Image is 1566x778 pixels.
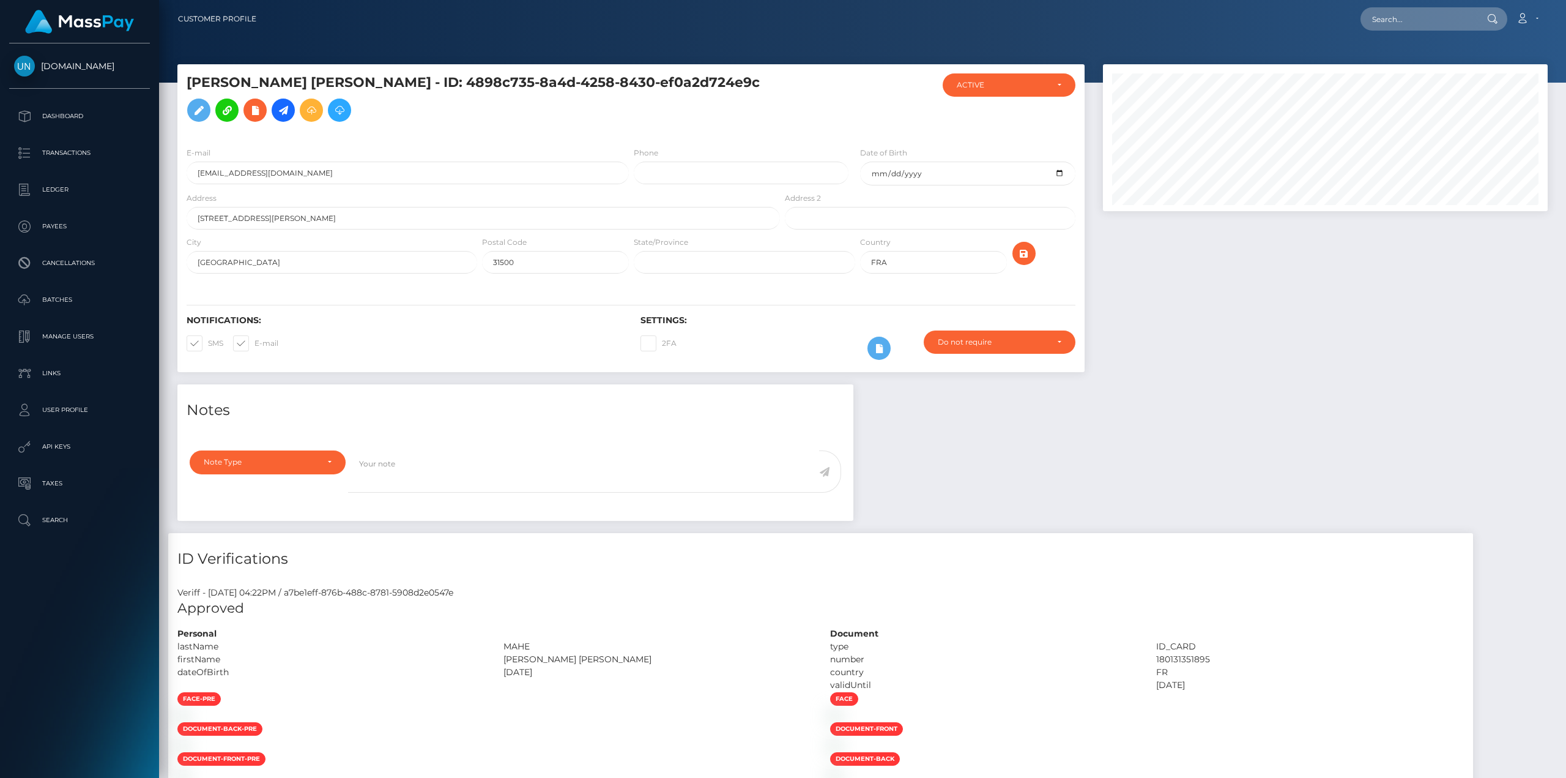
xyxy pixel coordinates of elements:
[14,107,145,125] p: Dashboard
[640,315,1076,326] h6: Settings:
[9,138,150,168] a: Transactions
[1360,7,1475,31] input: Search...
[9,211,150,242] a: Payees
[187,335,223,351] label: SMS
[178,6,256,32] a: Customer Profile
[821,640,1147,653] div: type
[168,586,1473,599] div: Veriff - [DATE] 04:22PM / a7be1eff-876b-488c-8781-5908d2e0547e
[177,752,265,766] span: document-front-pre
[14,56,35,77] img: Unlockt.me
[924,331,1075,354] button: Do not require
[187,237,201,248] label: City
[1147,666,1473,679] div: FR
[640,335,677,351] label: 2FA
[25,10,134,34] img: MassPay Logo
[1147,679,1473,692] div: [DATE]
[830,741,840,750] img: 232061bb-ef4c-4dde-bd77-998439799c44
[494,653,820,666] div: [PERSON_NAME] [PERSON_NAME]
[9,358,150,389] a: Links
[957,80,1047,90] div: ACTIVE
[9,174,150,205] a: Ledger
[830,628,878,639] strong: Document
[821,666,1147,679] div: country
[9,468,150,499] a: Taxes
[9,101,150,132] a: Dashboard
[14,327,145,346] p: Manage Users
[177,741,187,750] img: 3c23c6e4-6e52-4351-942e-40a071d9b78d
[634,237,688,248] label: State/Province
[14,364,145,383] p: Links
[9,61,150,72] span: [DOMAIN_NAME]
[1147,640,1473,653] div: ID_CARD
[494,640,820,653] div: MAHE
[14,474,145,493] p: Taxes
[177,548,1464,570] h4: ID Verifications
[9,248,150,279] a: Cancellations
[14,511,145,529] p: Search
[860,148,907,159] label: Date of Birth
[187,400,844,421] h4: Notes
[177,599,1464,618] h5: Approved
[168,640,494,653] div: lastName
[168,666,494,679] div: dateOfBirth
[860,237,891,248] label: Country
[168,653,494,666] div: firstName
[177,711,187,720] img: 7077e99a-edfa-4d41-a3af-14d852b7f72d
[14,254,145,272] p: Cancellations
[233,335,278,351] label: E-mail
[190,451,346,474] button: Note Type
[187,315,622,326] h6: Notifications:
[9,395,150,425] a: User Profile
[830,752,900,766] span: document-back
[9,285,150,315] a: Batches
[634,148,658,159] label: Phone
[821,679,1147,692] div: validUntil
[187,193,217,204] label: Address
[177,628,217,639] strong: Personal
[1147,653,1473,666] div: 180131351895
[830,711,840,720] img: fa2d3d1d-5511-4348-b66b-f258df9f5d41
[830,692,858,706] span: face
[830,722,903,736] span: document-front
[187,73,773,128] h5: [PERSON_NAME] [PERSON_NAME] - ID: 4898c735-8a4d-4258-8430-ef0a2d724e9c
[821,653,1147,666] div: number
[14,181,145,199] p: Ledger
[938,337,1047,347] div: Do not require
[9,505,150,536] a: Search
[9,321,150,352] a: Manage Users
[177,722,262,736] span: document-back-pre
[943,73,1075,97] button: ACTIVE
[14,217,145,236] p: Payees
[187,148,210,159] label: E-mail
[785,193,821,204] label: Address 2
[272,99,295,122] a: Initiate Payout
[14,291,145,309] p: Batches
[177,692,221,706] span: face-pre
[9,432,150,462] a: API Keys
[14,401,145,419] p: User Profile
[204,457,317,467] div: Note Type
[482,237,527,248] label: Postal Code
[14,144,145,162] p: Transactions
[494,666,820,679] div: [DATE]
[14,438,145,456] p: API Keys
